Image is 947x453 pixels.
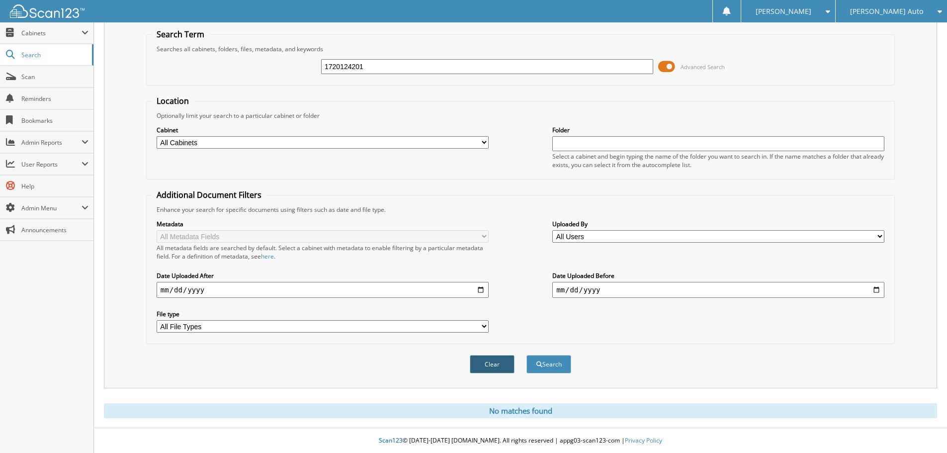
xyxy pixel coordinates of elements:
button: Search [526,355,571,373]
span: Scan123 [379,436,403,445]
label: Uploaded By [552,220,884,228]
iframe: Chat Widget [897,405,947,453]
a: here [261,252,274,261]
span: Search [21,51,87,59]
span: Help [21,182,88,190]
label: Folder [552,126,884,134]
input: end [552,282,884,298]
span: Cabinets [21,29,82,37]
div: Optionally limit your search to a particular cabinet or folder [152,111,889,120]
label: Date Uploaded Before [552,272,884,280]
button: Clear [470,355,515,373]
div: Enhance your search for specific documents using filters such as date and file type. [152,205,889,214]
div: Searches all cabinets, folders, files, metadata, and keywords [152,45,889,53]
a: Privacy Policy [625,436,662,445]
input: start [157,282,489,298]
span: [PERSON_NAME] Auto [850,8,923,14]
span: Scan [21,73,88,81]
span: Admin Reports [21,138,82,147]
span: Announcements [21,226,88,234]
div: © [DATE]-[DATE] [DOMAIN_NAME]. All rights reserved | appg03-scan123-com | [94,429,947,453]
label: Cabinet [157,126,489,134]
span: User Reports [21,160,82,169]
div: All metadata fields are searched by default. Select a cabinet with metadata to enable filtering b... [157,244,489,261]
label: Metadata [157,220,489,228]
div: Select a cabinet and begin typing the name of the folder you want to search in. If the name match... [552,152,884,169]
div: No matches found [104,403,937,418]
span: Admin Menu [21,204,82,212]
label: File type [157,310,489,318]
label: Date Uploaded After [157,272,489,280]
span: [PERSON_NAME] [756,8,811,14]
span: Reminders [21,94,88,103]
legend: Search Term [152,29,209,40]
legend: Location [152,95,194,106]
legend: Additional Document Filters [152,189,266,200]
span: Advanced Search [681,63,725,71]
span: Bookmarks [21,116,88,125]
img: scan123-logo-white.svg [10,4,85,18]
